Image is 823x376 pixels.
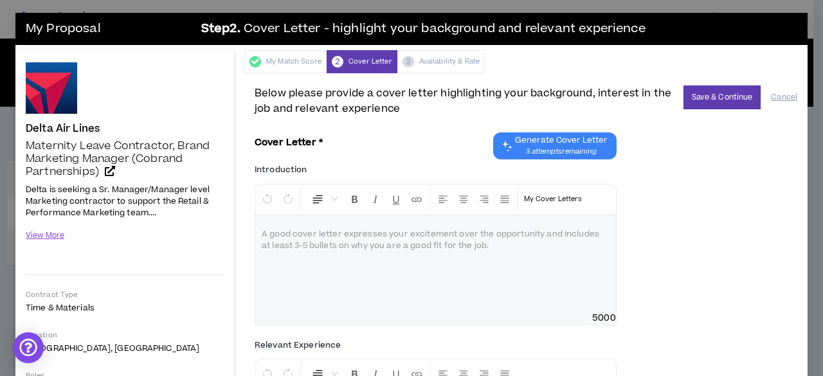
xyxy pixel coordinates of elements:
[520,187,586,211] button: Template
[475,187,494,211] button: Right Align
[255,138,323,148] h3: Cover Letter *
[26,290,224,300] p: Contract Type
[26,138,210,179] span: Maternity Leave Contractor, Brand Marketing Manager (Cobrand Partnerships)
[244,50,327,73] div: My Match Score
[345,187,365,211] button: Format Bold
[255,85,676,116] span: Below please provide a cover letter highlighting your background, interest in the job and relevan...
[433,187,453,211] button: Left Align
[26,302,224,314] p: Time & Materials
[524,193,582,206] p: My Cover Letters
[26,139,224,178] a: Maternity Leave Contractor, Brand Marketing Manager (Cobrand Partnerships)
[515,135,608,145] span: Generate Cover Letter
[771,86,797,109] button: Cancel
[26,183,224,219] p: Delta is seeking a Sr. Manager/Manager level Marketing contractor to support the Retail & Perform...
[366,187,385,211] button: Format Italics
[495,187,514,211] button: Justify Align
[592,312,616,325] span: 5000
[515,147,608,157] span: 3 attempts remaining
[278,187,298,211] button: Redo
[407,187,426,211] button: Insert Link
[13,332,44,363] div: Open Intercom Messenger
[26,330,224,340] p: Location
[386,187,406,211] button: Format Underline
[255,335,341,355] label: Relevant Experience
[26,343,224,354] p: [GEOGRAPHIC_DATA], [GEOGRAPHIC_DATA]
[26,123,100,134] h4: Delta Air Lines
[258,187,277,211] button: Undo
[493,132,617,159] button: Chat GPT Cover Letter
[255,159,307,180] label: Introduction
[244,20,646,39] span: Cover Letter - highlight your background and relevant experience
[201,20,240,39] b: Step 2 .
[26,16,193,42] h3: My Proposal
[683,85,761,109] button: Save & Continue
[26,224,64,247] button: View More
[454,187,473,211] button: Center Align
